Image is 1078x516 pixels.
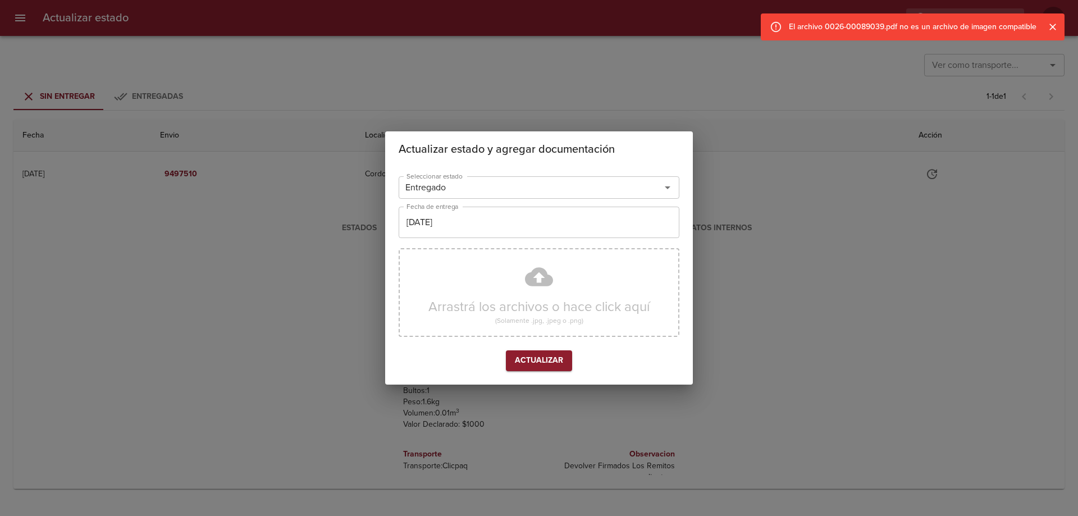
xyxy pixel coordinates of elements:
span: Actualizar [515,354,563,368]
span: Confirmar cambio de estado [506,350,572,371]
button: Abrir [660,180,675,195]
h2: Actualizar estado y agregar documentación [399,140,679,158]
div: El archivo 0026-00089039.pdf no es un archivo de imagen compatible [789,17,1036,37]
button: Actualizar [506,350,572,371]
div: Arrastrá los archivos o hace click aquí(Solamente .jpg, .jpeg o .png) [399,248,679,337]
button: Cerrar [1045,20,1060,34]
